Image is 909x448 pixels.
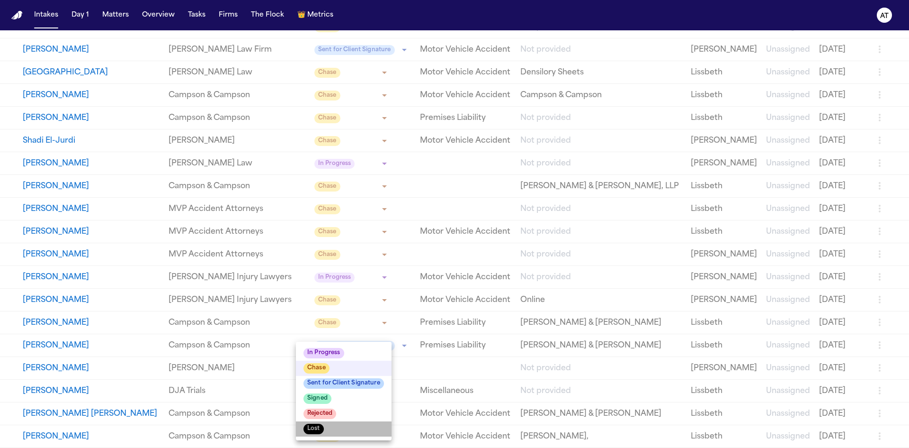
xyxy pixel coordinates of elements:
[303,424,324,434] span: Lost
[303,348,344,358] span: In Progress
[303,409,336,419] span: Rejected
[303,378,384,389] span: Sent for Client Signature
[303,363,330,374] span: Chase
[303,393,331,404] span: Signed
